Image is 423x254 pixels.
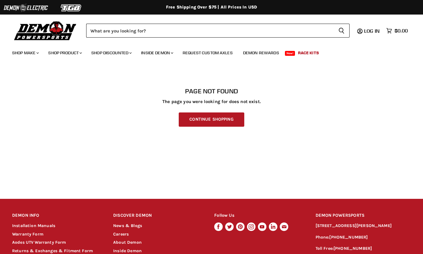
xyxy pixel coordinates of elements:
a: Shop Make [8,47,42,59]
button: Search [333,24,350,38]
a: Shop Product [44,47,86,59]
a: Warranty Form [12,232,43,237]
h2: DEMON POWERSPORTS [316,209,411,223]
a: Aodes UTV Warranty Form [12,240,66,245]
p: The page you were looking for does not exist. [12,99,411,104]
a: Inside Demon [113,248,142,253]
span: $0.00 [394,28,408,34]
p: Toll Free: [316,245,411,252]
a: Inside Demon [137,47,177,59]
a: Race Kits [293,47,323,59]
a: Installation Manuals [12,223,55,228]
a: News & Blogs [113,223,142,228]
h2: DISCOVER DEMON [113,209,203,223]
span: New! [285,51,295,56]
a: Returns & Exchanges & Fitment Form [12,248,93,253]
form: Product [86,24,350,38]
ul: Main menu [8,44,406,59]
a: Continue Shopping [179,112,244,127]
img: Demon Powersports [12,20,79,41]
a: $0.00 [383,26,411,35]
h2: DEMON INFO [12,209,102,223]
input: Search [86,24,333,38]
p: [STREET_ADDRESS][PERSON_NAME] [316,222,411,229]
img: TGB Logo 2 [49,2,94,14]
a: Log in [361,28,383,34]
a: Shop Discounted [87,47,135,59]
a: [PHONE_NUMBER] [333,246,372,251]
img: Demon Electric Logo 2 [3,2,49,14]
span: Log in [364,28,380,34]
a: About Demon [113,240,142,245]
p: Phone: [316,234,411,241]
a: Request Custom Axles [178,47,237,59]
a: [PHONE_NUMBER] [329,235,368,240]
h2: Follow Us [214,209,304,223]
a: Careers [113,232,129,237]
h1: Page not found [12,88,411,95]
a: Demon Rewards [239,47,284,59]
